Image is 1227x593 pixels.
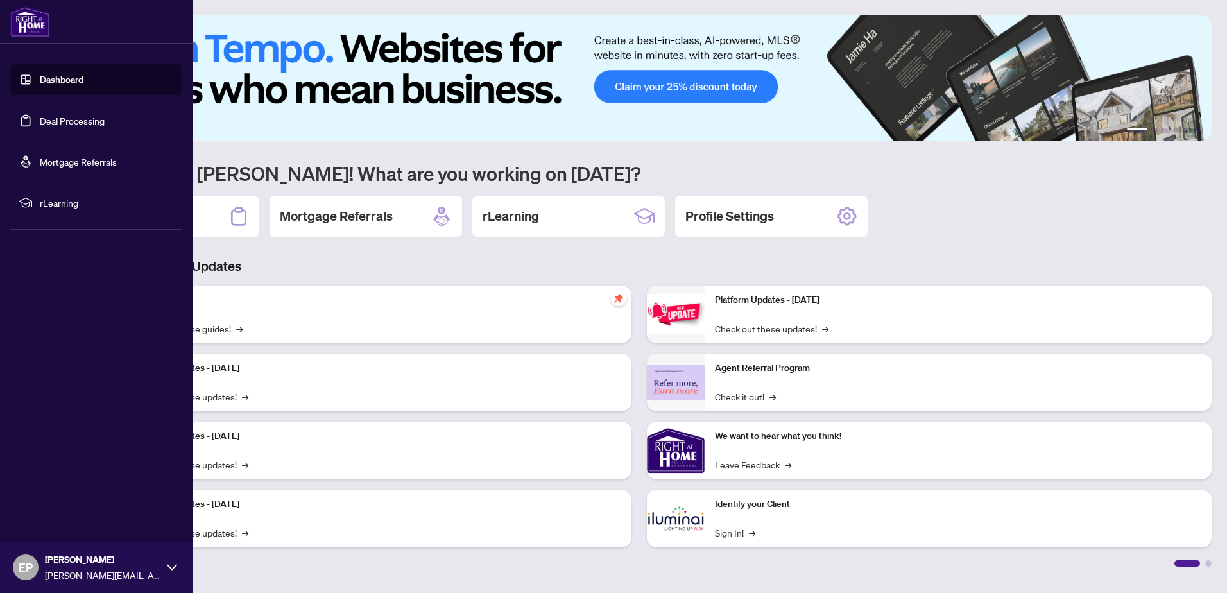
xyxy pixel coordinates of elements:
button: 6 [1194,128,1199,133]
span: → [785,458,791,472]
p: Platform Updates - [DATE] [715,293,1201,307]
a: Sign In!→ [715,526,755,540]
span: → [242,458,248,472]
h1: Welcome back [PERSON_NAME]! What are you working on [DATE]? [67,161,1212,185]
p: We want to hear what you think! [715,429,1201,443]
a: Dashboard [40,74,83,85]
p: Agent Referral Program [715,361,1201,375]
p: Self-Help [135,293,621,307]
button: 3 [1163,128,1168,133]
span: → [242,526,248,540]
a: Check out these updates!→ [715,322,828,336]
img: Agent Referral Program [647,365,705,400]
p: Platform Updates - [DATE] [135,497,621,511]
a: Mortgage Referrals [40,156,117,168]
img: Slide 0 [67,15,1212,141]
button: 5 [1183,128,1188,133]
h2: Mortgage Referrals [280,207,393,225]
a: Check it out!→ [715,390,776,404]
span: → [236,322,243,336]
h2: rLearning [483,207,539,225]
button: 4 [1173,128,1178,133]
span: → [769,390,776,404]
p: Platform Updates - [DATE] [135,361,621,375]
p: Platform Updates - [DATE] [135,429,621,443]
button: Open asap [1176,548,1214,587]
span: → [749,526,755,540]
span: → [822,322,828,336]
img: Platform Updates - June 23, 2025 [647,294,705,334]
button: 1 [1127,128,1147,133]
span: [PERSON_NAME] [45,553,160,567]
span: EP [19,558,33,576]
button: 2 [1153,128,1158,133]
span: → [242,390,248,404]
h2: Profile Settings [685,207,774,225]
p: Identify your Client [715,497,1201,511]
img: logo [10,6,50,37]
a: Deal Processing [40,115,105,126]
span: [PERSON_NAME][EMAIL_ADDRESS][DOMAIN_NAME] [45,568,160,582]
a: Leave Feedback→ [715,458,791,472]
span: pushpin [611,291,626,306]
img: We want to hear what you think! [647,422,705,479]
span: rLearning [40,196,173,210]
h3: Brokerage & Industry Updates [67,257,1212,275]
img: Identify your Client [647,490,705,547]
